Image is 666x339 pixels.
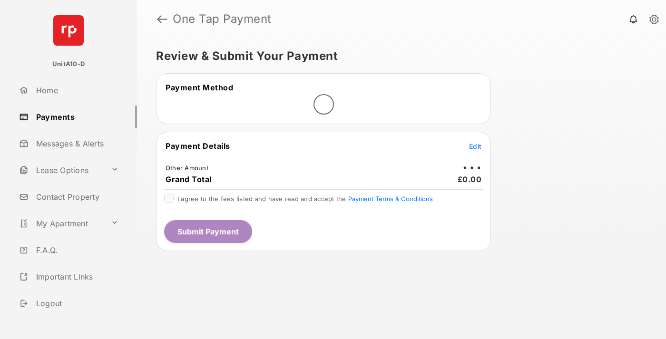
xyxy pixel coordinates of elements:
[15,79,137,102] a: Home
[177,195,433,203] span: I agree to the fees listed and have read and accept the
[469,142,481,150] span: Edit
[166,141,230,151] span: Payment Details
[469,141,481,151] button: Edit
[173,13,272,25] strong: One Tap Payment
[156,50,639,62] h5: Review & Submit Your Payment
[15,132,137,155] a: Messages & Alerts
[15,292,137,315] a: Logout
[165,164,209,172] td: Other Amount
[164,220,252,243] button: Submit Payment
[15,185,137,208] a: Contact Property
[53,15,84,46] img: svg+xml;base64,PHN2ZyB4bWxucz0iaHR0cDovL3d3dy53My5vcmcvMjAwMC9zdmciIHdpZHRoPSI2NCIgaGVpZ2h0PSI2NC...
[15,239,137,262] a: F.A.Q.
[15,106,137,128] a: Payments
[52,59,85,69] p: UnitA10-D
[15,159,107,182] a: Lease Options
[15,265,122,288] a: Important Links
[15,212,107,235] a: My Apartment
[166,174,212,184] span: Grand Total
[458,174,482,184] span: £0.00
[166,83,233,92] span: Payment Method
[348,195,433,203] button: I agree to the fees listed and have read and accept the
